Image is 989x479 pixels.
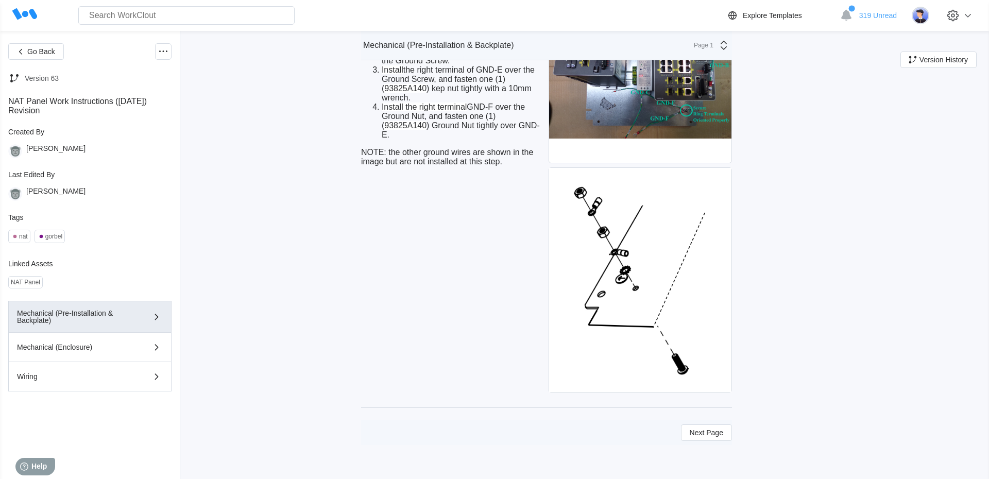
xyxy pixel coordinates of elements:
div: Linked Assets [8,260,172,268]
div: [PERSON_NAME] [26,144,86,158]
div: Wiring [17,373,133,380]
button: Version History [900,52,977,68]
button: Next Page [681,424,732,441]
li: the right terminal of GND-E over the Ground Screw, and fasten one (1) ( ) kep nut tightly with a ... [382,65,544,102]
button: Wiring [8,362,172,391]
span: Next Page [690,429,723,436]
div: NAT Panel [11,279,40,286]
div: gorbel [45,233,62,240]
img: Backplategroundstack.jpg [549,168,731,392]
p: NOTE: the other ground wires are shown in the image but are not installed at this step. [361,148,544,166]
div: Mechanical (Enclosure) [17,344,133,351]
button: Mechanical (Enclosure) [8,333,172,362]
input: Search WorkClout [78,6,295,25]
img: user-5.png [912,7,929,24]
div: Version 63 [25,74,59,82]
div: Mechanical (Pre-Installation & Backplate) [17,310,133,324]
button: Mechanical (Pre-Installation & Backplate) [8,301,172,333]
div: Explore Templates [743,11,802,20]
span: 93825A140 [384,84,427,93]
div: NAT Panel Work Instructions ([DATE]) Revision [8,97,172,115]
a: Explore Templates [726,9,835,22]
div: Mechanical (Pre-Installation & Backplate) [363,41,514,50]
div: [PERSON_NAME] [26,187,86,201]
span: Install the right terminal [382,102,467,111]
div: Created By [8,128,172,136]
span: Version History [919,56,968,63]
img: gorilla.png [8,187,22,201]
li: GND-F over the Ground Nut, and fasten one (1) ( ) Ground Nut tightly over GND-E. [382,102,544,140]
button: Go Back [8,43,64,60]
div: Last Edited By [8,170,172,179]
img: gorilla.png [8,144,22,158]
div: Tags [8,213,172,221]
div: nat [19,233,28,240]
span: Go Back [27,48,55,55]
span: 319 Unread [859,11,897,20]
div: Page 1 [688,42,713,49]
span: Install [382,65,403,74]
span: 93825A140 [384,121,427,130]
